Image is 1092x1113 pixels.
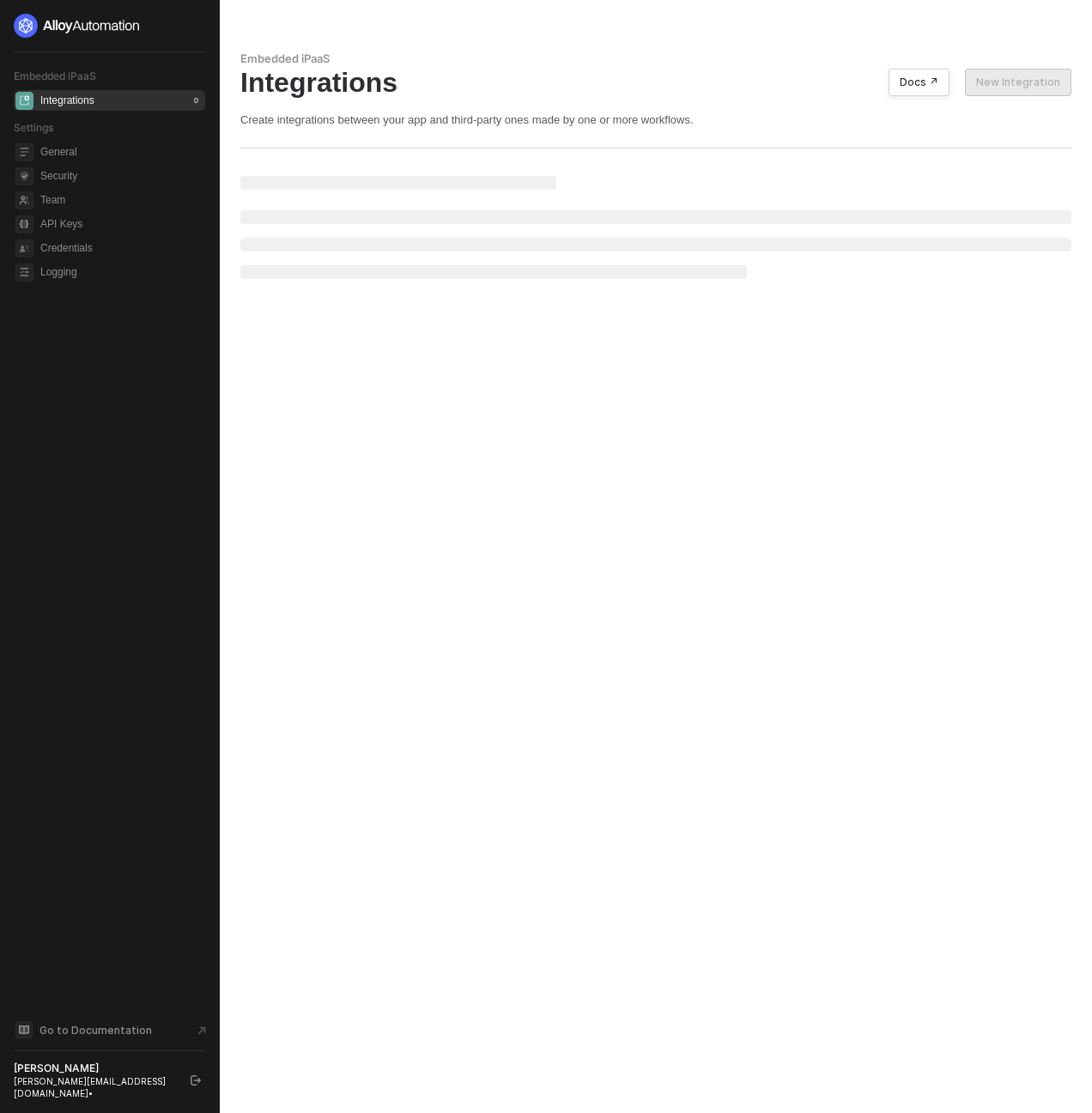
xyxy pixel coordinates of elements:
[14,70,96,82] span: Embedded iPaaS
[40,238,202,258] span: Credentials
[14,1075,175,1099] div: [PERSON_NAME][EMAIL_ADDRESS][DOMAIN_NAME] •
[900,76,938,89] div: Docs ↗
[40,214,202,234] span: API Keys
[15,215,33,233] span: api-key
[39,1023,152,1037] span: Go to Documentation
[193,1022,210,1039] span: document-arrow
[965,69,1071,96] button: New Integration
[240,112,1071,127] div: Create integrations between your app and third-party ones made by one or more workflows.
[240,66,1071,99] div: Integrations
[14,1062,175,1075] div: [PERSON_NAME]
[14,1019,206,1040] a: Knowledge Base
[14,14,205,38] a: logo
[240,51,1071,66] div: Embedded iPaaS
[15,263,33,281] span: logging
[15,143,33,161] span: general
[15,1021,33,1038] span: documentation
[14,14,141,38] img: logo
[15,191,33,209] span: team
[40,166,202,186] span: Security
[40,142,202,162] span: General
[191,94,202,107] div: 0
[15,92,33,110] span: integrations
[40,94,94,108] div: Integrations
[40,190,202,210] span: Team
[40,262,202,282] span: Logging
[15,239,33,257] span: credentials
[889,69,949,96] button: Docs ↗
[191,1075,201,1086] span: logout
[14,121,53,134] span: Settings
[15,167,33,185] span: security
